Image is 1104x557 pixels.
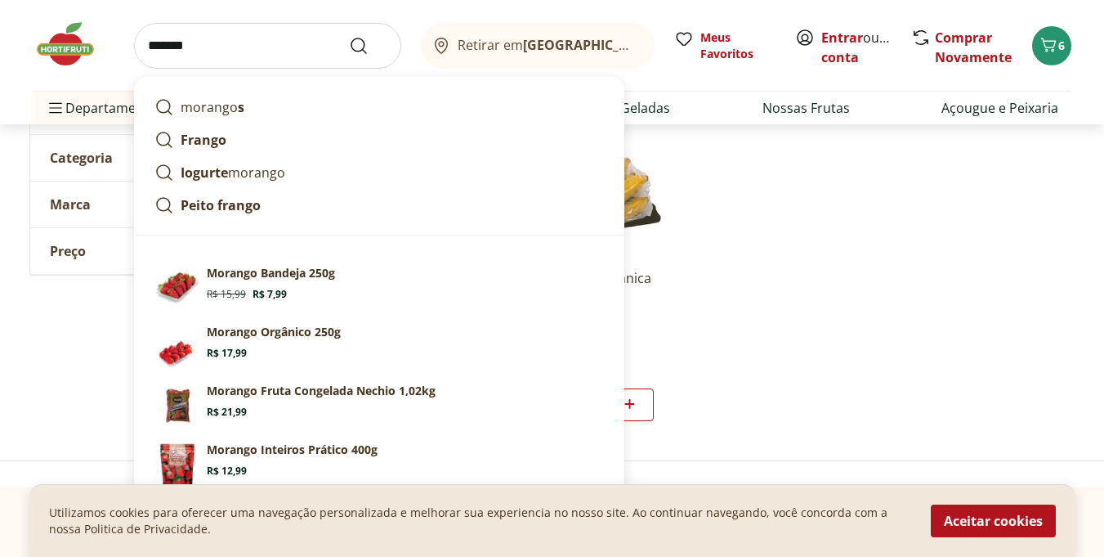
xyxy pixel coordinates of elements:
button: Preço [30,228,275,274]
a: Comprar Novamente [935,29,1012,66]
a: morangos [148,91,610,124]
p: Morango Bandeja 250g [207,265,335,281]
button: Marca [30,182,275,227]
strong: Frango [181,131,226,149]
img: Morango Fruta Congelada Nechio 1,02kg [154,383,200,429]
img: Principal [154,442,200,487]
a: Açougue e Peixaria [941,98,1058,118]
span: R$ 12,99 [207,465,247,478]
a: Iogurtemorango [148,156,610,189]
a: Frango [148,124,610,156]
span: R$ 15,99 [207,288,246,301]
span: R$ 7,99 [253,288,287,301]
a: Meus Favoritos [674,29,775,62]
p: morango [181,163,285,182]
img: Hortifruti [33,20,114,69]
a: Criar conta [821,29,911,66]
span: Preço [50,243,86,259]
button: Retirar em[GEOGRAPHIC_DATA]/[GEOGRAPHIC_DATA] [421,23,655,69]
span: Categoria [50,150,113,166]
span: Retirar em [458,38,638,52]
span: R$ 17,99 [207,347,247,360]
button: Aceitar cookies [931,505,1056,537]
span: Marca [50,196,91,213]
p: Morango Fruta Congelada Nechio 1,02kg [207,383,436,399]
img: Morango Orgânico 250g [154,324,200,370]
p: Utilizamos cookies para oferecer uma navegação personalizada e melhorar sua experiencia no nosso ... [49,505,911,537]
span: 6 [1058,38,1065,53]
a: PrincipalMorango Inteiros Prático 400gR$ 12,99 [148,435,610,494]
a: Peito frango [148,189,610,222]
b: [GEOGRAPHIC_DATA]/[GEOGRAPHIC_DATA] [523,36,798,54]
strong: s [238,98,244,116]
a: Morango Bandeja 250gMorango Bandeja 250gR$ 15,99R$ 7,99 [148,258,610,317]
button: Menu [46,88,65,128]
a: Nossas Frutas [762,98,850,118]
strong: Peito frango [181,196,261,214]
span: Meus Favoritos [700,29,775,62]
strong: Iogurte [181,164,228,182]
span: R$ 21,99 [207,406,247,419]
button: Categoria [30,135,275,181]
p: Morango Inteiros Prático 400g [207,442,378,458]
span: ou [821,28,894,67]
input: search [134,23,401,69]
a: Morango Fruta Congelada Nechio 1,02kgMorango Fruta Congelada Nechio 1,02kgR$ 21,99 [148,376,610,435]
button: Carrinho [1032,26,1071,65]
a: Entrar [821,29,863,47]
p: Morango Orgânico 250g [207,324,341,340]
img: Morango Bandeja 250g [154,265,200,311]
p: morango [181,97,244,117]
a: Morango Orgânico 250gMorango Orgânico 250gR$ 17,99 [148,317,610,376]
span: Departamentos [46,88,163,128]
button: Submit Search [349,36,388,56]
